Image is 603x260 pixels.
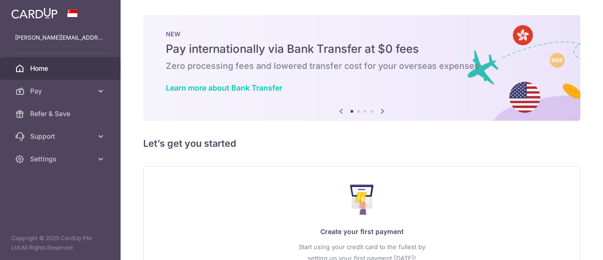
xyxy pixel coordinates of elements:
[166,30,558,38] p: NEW
[143,136,580,151] h5: Let’s get you started
[30,86,92,96] span: Pay
[350,185,374,215] img: Make Payment
[30,132,92,141] span: Support
[15,33,106,42] p: [PERSON_NAME][EMAIL_ADDRESS][DOMAIN_NAME]
[30,154,92,164] span: Settings
[166,60,558,72] h6: Zero processing fees and lowered transfer cost for your overseas expenses
[11,8,57,19] img: CardUp
[166,42,558,57] h5: Pay internationally via Bank Transfer at $0 fees
[143,15,580,121] img: Bank transfer banner
[30,64,92,73] span: Home
[30,109,92,118] span: Refer & Save
[163,226,561,237] p: Create your first payment
[166,83,282,92] a: Learn more about Bank Transfer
